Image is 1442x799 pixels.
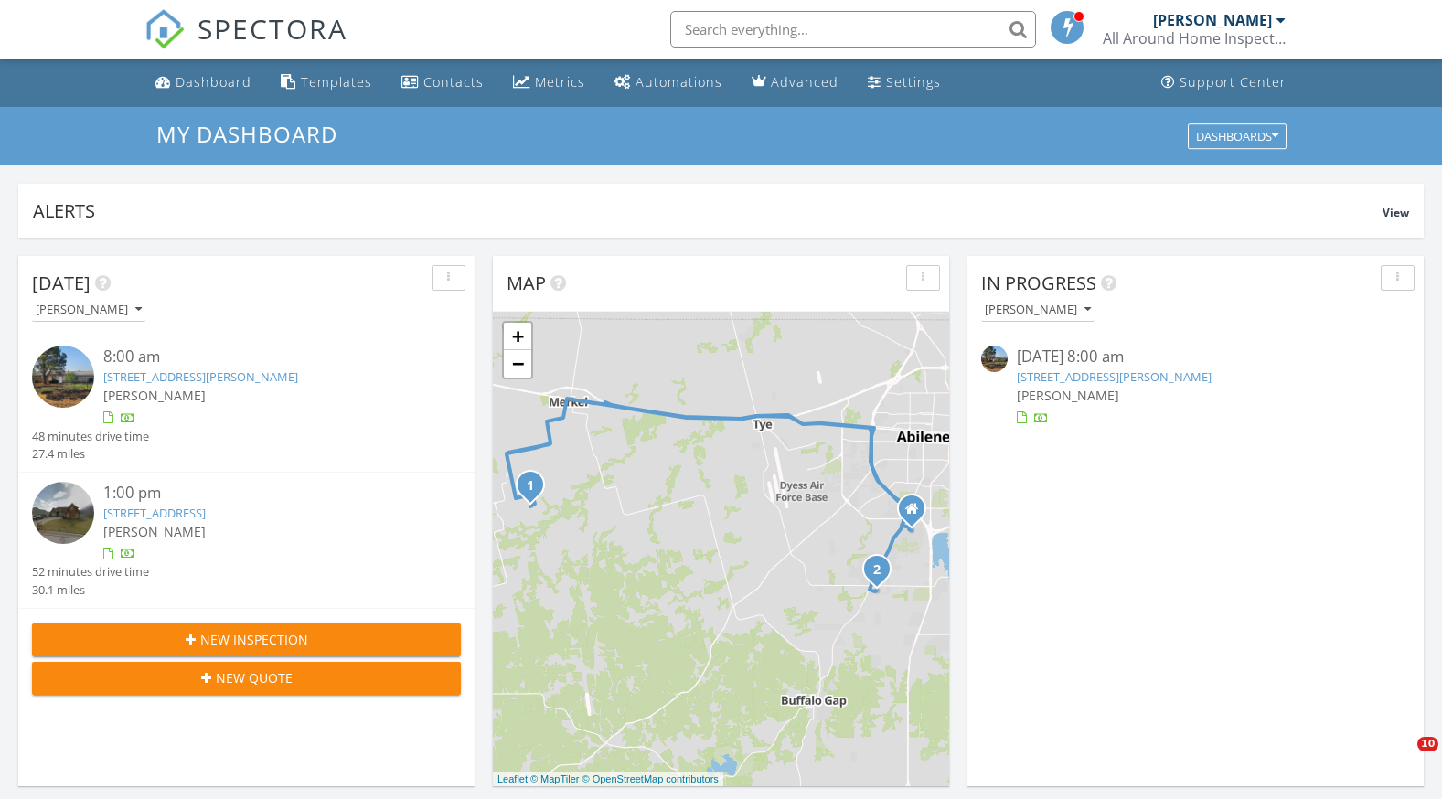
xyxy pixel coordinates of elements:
a: Settings [860,66,948,100]
div: Contacts [423,73,484,91]
a: Dashboard [148,66,259,100]
span: New Inspection [200,630,308,649]
div: Templates [301,73,372,91]
button: [PERSON_NAME] [981,298,1095,323]
a: Support Center [1154,66,1294,100]
button: Dashboards [1188,123,1287,149]
a: Leaflet [497,773,528,784]
a: [STREET_ADDRESS] [103,505,206,521]
div: Automations [636,73,722,91]
a: [STREET_ADDRESS][PERSON_NAME] [103,368,298,385]
div: Settings [886,73,941,91]
div: Support Center [1180,73,1287,91]
div: 2825 Broken Bough Trl , Abilene TX 79606 [912,508,923,519]
div: 232 Co Rd 356, Merkel, TX 79536 [530,485,541,495]
span: SPECTORA [198,9,347,48]
a: [DATE] 8:00 am [STREET_ADDRESS][PERSON_NAME] [PERSON_NAME] [981,346,1410,427]
button: New Quote [32,662,461,695]
div: | [493,772,723,787]
div: 1:00 pm [103,482,425,505]
button: New Inspection [32,623,461,656]
a: Zoom in [504,323,531,350]
div: [DATE] 8:00 am [1017,346,1374,368]
span: 10 [1417,737,1438,751]
img: image_processing2025082776wxemwd.jpeg [981,346,1008,372]
div: 27.4 miles [32,445,149,463]
div: 52 minutes drive time [32,563,149,581]
a: © MapTiler [530,773,580,784]
div: Alerts [33,198,1383,223]
div: 8:00 am [103,346,425,368]
a: SPECTORA [144,25,347,63]
img: streetview [32,482,94,544]
div: [PERSON_NAME] [36,304,142,316]
a: Zoom out [504,350,531,378]
div: Dashboards [1196,130,1278,143]
a: Metrics [506,66,593,100]
a: 1:00 pm [STREET_ADDRESS] [PERSON_NAME] 52 minutes drive time 30.1 miles [32,482,461,599]
span: Map [507,271,546,295]
a: Advanced [744,66,846,100]
div: Metrics [535,73,585,91]
span: [PERSON_NAME] [103,387,206,404]
a: [STREET_ADDRESS][PERSON_NAME] [1017,368,1212,385]
div: All Around Home Inspections PLLC [1103,29,1286,48]
button: [PERSON_NAME] [32,298,145,323]
span: New Quote [216,668,293,687]
input: Search everything... [670,11,1036,48]
img: The Best Home Inspection Software - Spectora [144,9,185,49]
span: In Progress [981,271,1096,295]
div: 30.1 miles [32,581,149,599]
div: Advanced [771,73,838,91]
i: 1 [527,480,534,493]
span: View [1383,205,1409,220]
div: Dashboard [176,73,251,91]
i: 2 [873,564,881,577]
span: [PERSON_NAME] [103,523,206,540]
div: 48 minutes drive time [32,428,149,445]
div: [PERSON_NAME] [985,304,1091,316]
span: [DATE] [32,271,91,295]
span: [PERSON_NAME] [1017,387,1119,404]
a: © OpenStreetMap contributors [582,773,719,784]
div: 4525 Vista Grande, Abilene, TX 79606 [877,569,888,580]
a: Templates [273,66,379,100]
img: image_processing2025082776wxemwd.jpeg [32,346,94,408]
a: Automations (Basic) [607,66,730,100]
a: Contacts [394,66,491,100]
span: My Dashboard [156,119,337,149]
div: [PERSON_NAME] [1153,11,1272,29]
iframe: Intercom live chat [1380,737,1424,781]
a: 8:00 am [STREET_ADDRESS][PERSON_NAME] [PERSON_NAME] 48 minutes drive time 27.4 miles [32,346,461,463]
